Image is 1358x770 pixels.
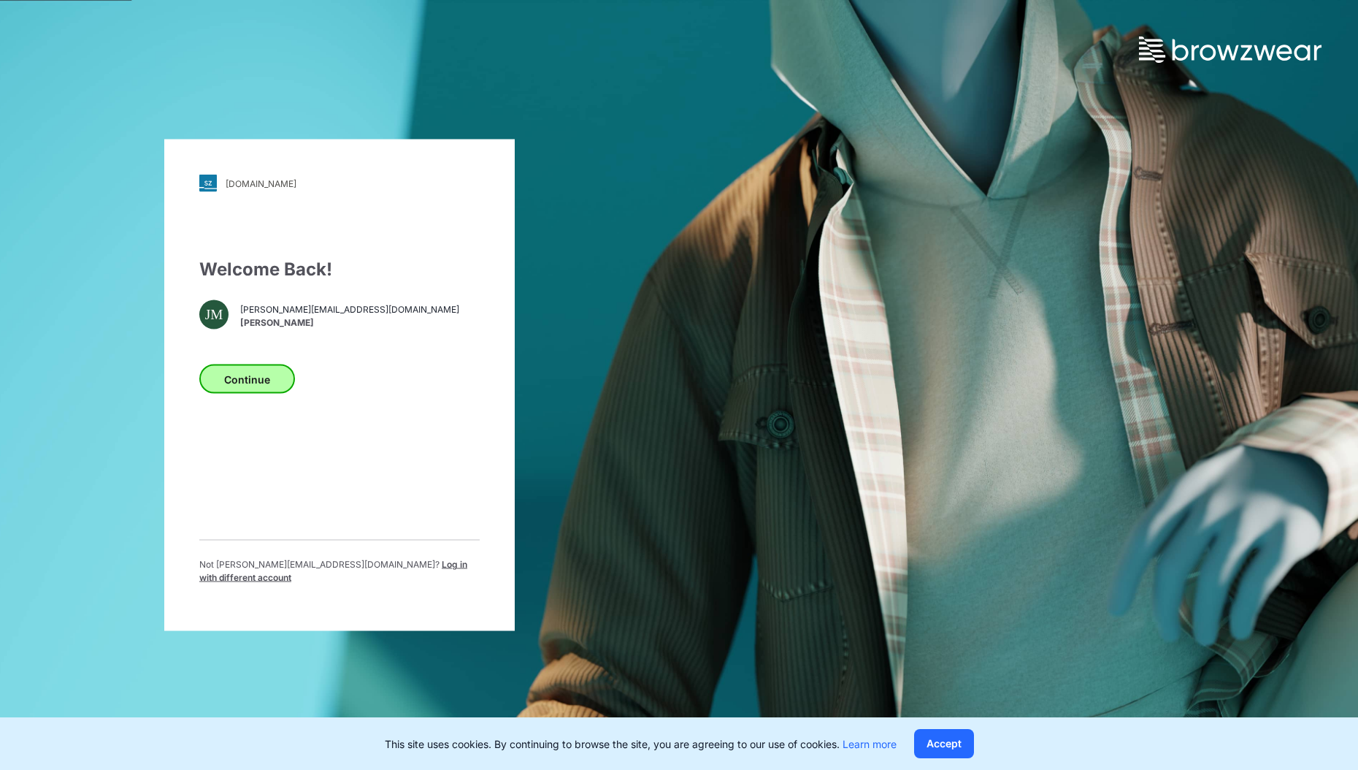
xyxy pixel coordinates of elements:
[199,365,295,394] button: Continue
[199,256,480,283] div: Welcome Back!
[240,302,459,316] span: [PERSON_NAME][EMAIL_ADDRESS][DOMAIN_NAME]
[914,729,974,758] button: Accept
[385,736,897,752] p: This site uses cookies. By continuing to browse the site, you are agreeing to our use of cookies.
[226,178,296,188] div: [DOMAIN_NAME]
[843,738,897,750] a: Learn more
[199,558,480,584] p: Not [PERSON_NAME][EMAIL_ADDRESS][DOMAIN_NAME] ?
[199,175,480,192] a: [DOMAIN_NAME]
[199,175,217,192] img: svg+xml;base64,PHN2ZyB3aWR0aD0iMjgiIGhlaWdodD0iMjgiIHZpZXdCb3g9IjAgMCAyOCAyOCIgZmlsbD0ibm9uZSIgeG...
[240,316,459,329] span: [PERSON_NAME]
[199,300,229,329] div: JM
[1139,37,1321,63] img: browzwear-logo.73288ffb.svg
